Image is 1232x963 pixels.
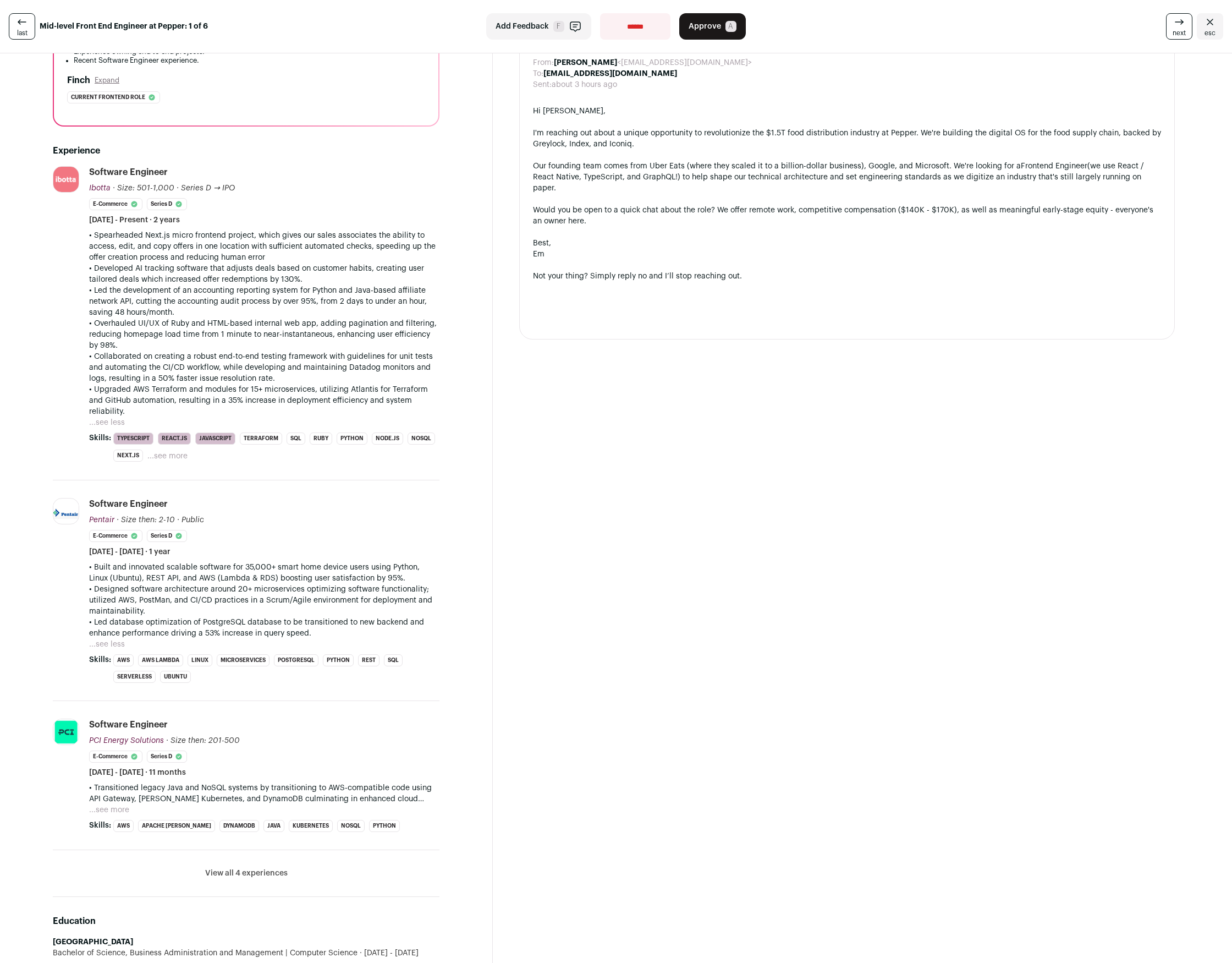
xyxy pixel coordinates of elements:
h2: Experience [53,144,439,157]
button: ...see less [89,639,125,650]
p: • Developed AI tracking software that adjusts deals based on customer habits, creating user tailo... [89,263,439,285]
li: Node.js [372,433,403,445]
div: Best, [533,238,1161,249]
li: Terraform [240,433,282,445]
dd: about 3 hours ago [552,79,617,90]
span: Add Feedback [496,21,549,32]
li: AWS [113,654,134,666]
span: F [553,21,564,32]
div: Em [533,249,1161,260]
p: • Designed software architecture around 20+ microservices optimizing software functionality; util... [89,584,439,617]
span: Skills: [89,433,111,444]
strong: [GEOGRAPHIC_DATA] [53,938,133,946]
span: Skills: [89,654,111,665]
dd: <[EMAIL_ADDRESS][DOMAIN_NAME]> [554,57,752,68]
li: REST [358,654,380,666]
span: · Size then: 2-10 [117,516,175,524]
strong: Mid-level Front End Engineer at Pepper: 1 of 6 [40,21,208,32]
li: Python [369,820,400,832]
li: Java [263,820,284,832]
li: JavaScript [195,433,235,445]
div: I'm reaching out about a unique opportunity to revolutionize the $1.5T food distribution industry... [533,128,1161,150]
span: [DATE] - [DATE] · 11 months [89,767,186,778]
h2: Finch [67,74,90,87]
p: • Collaborated on creating a robust end-to-end testing framework with guidelines for unit tests a... [89,351,439,384]
li: Python [323,654,354,666]
li: Series D [147,530,187,542]
p: • Led the development of an accounting reporting system for Python and Java-based affiliate netwo... [89,285,439,318]
span: · [177,515,179,526]
span: PCI Energy Solutions [89,737,164,745]
button: Add Feedback F [486,13,591,40]
img: ffa247e05ffae0ce0800d5d60d2ef0ddc9bfa0a0b73caf06cafdb31d1ffdd5bf.jpg [53,504,79,519]
span: last [17,29,28,37]
li: Series D [147,198,187,210]
li: Apache [PERSON_NAME] [138,820,215,832]
li: TypeScript [113,433,153,445]
p: • Spearheaded Next.js micro frontend project, which gives our sales associates the ability to acc... [89,230,439,263]
span: A [725,21,736,32]
span: · [177,183,179,194]
p: • Built and innovated scalable software for 35,000+ smart home device users using Python, Linux (... [89,562,439,584]
span: Ibotta [89,184,111,192]
li: PostgreSQL [274,654,318,666]
span: Public [182,516,204,524]
li: SQL [287,433,305,445]
li: Next.js [113,450,143,462]
div: Hi [PERSON_NAME], [533,106,1161,117]
button: ...see more [89,805,129,816]
a: Close [1197,13,1223,40]
dt: Sent: [533,79,552,90]
li: NoSQL [337,820,365,832]
span: next [1173,29,1186,37]
span: · Size: 501-1,000 [113,184,174,192]
img: 30d7344a5e7edb6b3da8f186d13a7edf2f3c19b9506e8593a074c3909f190fa6.jpg [53,167,79,192]
a: next [1166,13,1192,40]
span: Skills: [89,820,111,831]
b: [PERSON_NAME] [554,59,617,67]
a: Frontend Engineer [1021,162,1087,170]
span: [DATE] - [DATE] · 1 year [89,546,170,557]
p: • Overhauled UI/UX of Ruby and HTML-based internal web app, adding pagination and filtering, redu... [89,318,439,351]
b: [EMAIL_ADDRESS][DOMAIN_NAME] [543,70,677,78]
h2: Education [53,915,439,928]
dt: To: [533,68,543,79]
button: ...see less [89,417,125,428]
dt: From: [533,57,554,68]
li: Kubernetes [289,820,333,832]
li: Recent Software Engineer experience. [74,56,425,65]
li: SQL [384,654,403,666]
p: • Led database optimization of PostgreSQL database to be transitioned to new backend and enhance ... [89,617,439,639]
li: Serverless [113,671,156,683]
img: 4572a9b40b6a0d60995e4721686d39abba4bd55a1ad81dd309aa79ad991167a8.jpg [53,719,79,745]
span: [DATE] - Present · 2 years [89,215,180,226]
li: Linux [188,654,212,666]
p: • Upgraded AWS Terraform and modules for 15+ microservices, utilizing Atlantis for Terraform and ... [89,384,439,417]
div: Software Engineer [89,719,168,731]
li: Ubuntu [160,671,191,683]
li: Python [337,433,367,445]
span: [DATE] - [DATE] [358,948,419,959]
a: last [9,13,35,40]
button: Approve A [679,13,746,40]
div: Would you be open to a quick chat about the role? We offer remote work, competitive compensation ... [533,205,1161,227]
li: NoSQL [408,433,435,445]
li: AWS Lambda [138,654,183,666]
button: ...see more [147,451,188,462]
li: Series D [147,751,187,763]
li: React.js [158,433,191,445]
span: Pentair [89,516,114,524]
div: Software Engineer [89,166,168,178]
li: E-commerce [89,198,142,210]
span: Series D → IPO [181,184,235,192]
li: AWS [113,820,134,832]
span: Current frontend role [71,92,145,103]
span: Approve [689,21,721,32]
button: Expand [95,76,119,85]
li: Ruby [310,433,332,445]
div: Not your thing? Simply reply no and I’ll stop reaching out. [533,271,1161,282]
li: E-commerce [89,751,142,763]
li: Microservices [217,654,269,666]
span: esc [1204,29,1215,37]
li: E-commerce [89,530,142,542]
